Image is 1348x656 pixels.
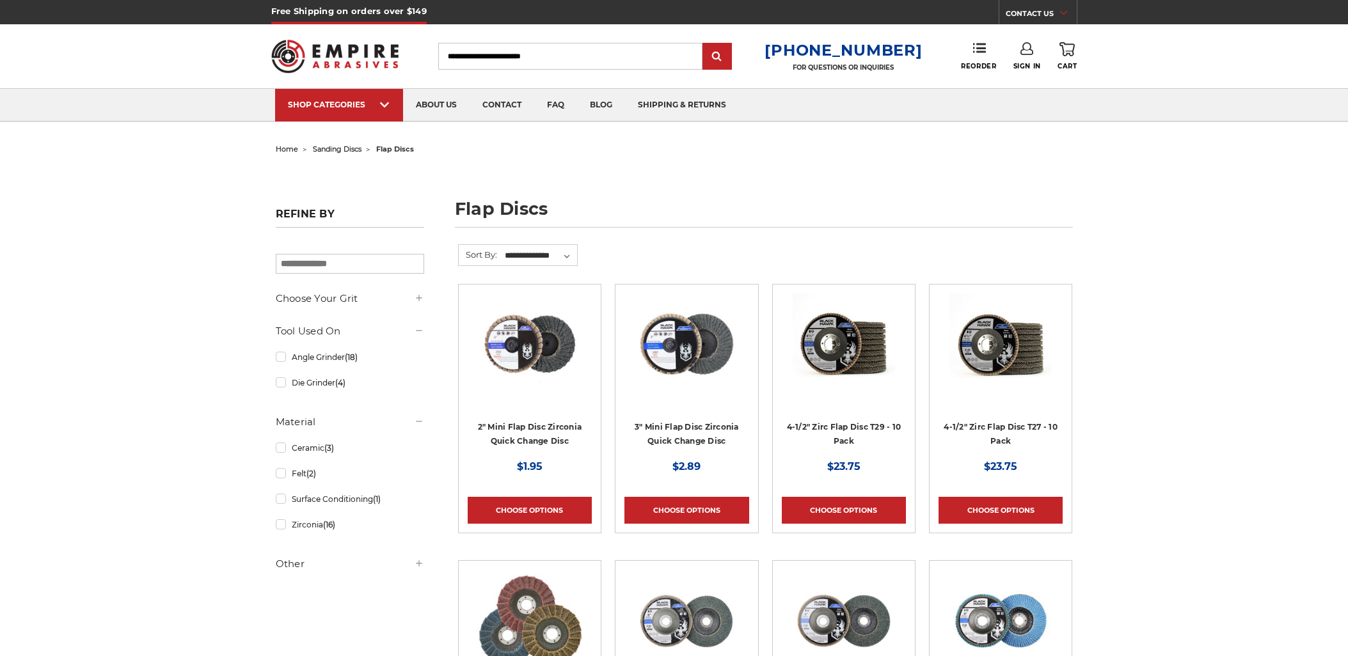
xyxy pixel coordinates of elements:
h5: Material [276,414,424,430]
h5: Refine by [276,208,424,228]
a: Die Grinder [276,371,424,394]
a: Ceramic [276,437,424,459]
img: BHA 3" Quick Change 60 Grit Flap Disc for Fine Grinding and Finishing [635,293,738,396]
a: Black Hawk 4-1/2" x 7/8" Flap Disc Type 27 - 10 Pack [939,293,1063,418]
span: (1) [373,494,381,504]
a: Felt [276,462,424,485]
a: Reorder [961,42,996,70]
a: Zirconia [276,513,424,536]
span: (16) [323,520,335,529]
a: sanding discs [313,144,361,153]
span: flap discs [376,144,414,153]
a: shipping & returns [625,89,739,121]
p: FOR QUESTIONS OR INQUIRIES [765,63,922,72]
img: Black Hawk 4-1/2" x 7/8" Flap Disc Type 27 - 10 Pack [949,293,1052,396]
a: faq [534,89,577,121]
span: (4) [335,378,345,387]
span: Sign In [1013,62,1041,70]
a: 3" Mini Flap Disc Zirconia Quick Change Disc [635,422,739,446]
span: (2) [306,469,316,478]
img: Empire Abrasives [271,31,399,81]
a: Choose Options [624,497,749,524]
h5: Other [276,556,424,572]
span: $2.89 [672,460,701,472]
a: about us [403,89,470,121]
a: Black Hawk Abrasives 2-inch Zirconia Flap Disc with 60 Grit Zirconia for Smooth Finishing [468,293,592,418]
img: Black Hawk Abrasives 2-inch Zirconia Flap Disc with 60 Grit Zirconia for Smooth Finishing [479,293,581,396]
span: $23.75 [827,460,860,472]
a: [PHONE_NUMBER] [765,41,922,59]
h1: flap discs [455,200,1073,228]
span: $23.75 [984,460,1017,472]
a: contact [470,89,534,121]
a: 4-1/2" Zirc Flap Disc T27 - 10 Pack [944,422,1058,446]
a: home [276,144,298,153]
img: 4.5" Black Hawk Zirconia Flap Disc 10 Pack [793,293,895,396]
a: 4.5" Black Hawk Zirconia Flap Disc 10 Pack [782,293,906,418]
input: Submit [704,44,730,70]
a: 4-1/2" Zirc Flap Disc T29 - 10 Pack [787,422,901,446]
div: SHOP CATEGORIES [288,100,390,109]
a: Angle Grinder [276,346,424,368]
h5: Tool Used On [276,324,424,339]
h5: Choose Your Grit [276,291,424,306]
a: BHA 3" Quick Change 60 Grit Flap Disc for Fine Grinding and Finishing [624,293,749,418]
select: Sort By: [503,246,577,265]
a: Choose Options [939,497,1063,524]
a: Choose Options [782,497,906,524]
a: Choose Options [468,497,592,524]
span: $1.95 [517,460,543,472]
span: Reorder [961,62,996,70]
label: Sort By: [459,245,497,264]
span: (3) [324,443,334,453]
a: Cart [1058,42,1077,70]
span: (18) [345,352,358,362]
a: 2" Mini Flap Disc Zirconia Quick Change Disc [478,422,582,446]
a: blog [577,89,625,121]
span: Cart [1058,62,1077,70]
a: Surface Conditioning [276,488,424,510]
a: CONTACT US [1006,6,1077,24]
